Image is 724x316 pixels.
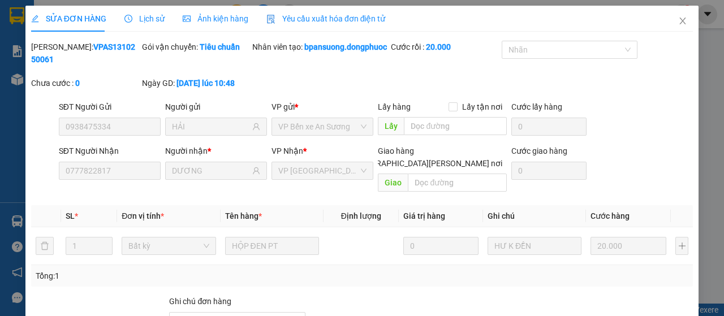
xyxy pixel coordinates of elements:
span: VP Nhận [271,146,303,155]
div: SĐT Người Nhận [59,145,161,157]
span: Lịch sử [124,14,165,23]
b: [DATE] lúc 10:48 [176,79,235,88]
input: 0 [403,237,479,255]
div: SĐT Người Gửi [59,101,161,113]
div: Tổng: 1 [36,270,281,282]
input: VD: Bàn, Ghế [225,237,319,255]
b: 0 [75,79,80,88]
input: Tên người gửi [172,120,250,133]
button: delete [36,237,54,255]
b: Tiêu chuẩn [200,42,240,51]
input: Tên người nhận [172,165,250,177]
span: Lấy tận nơi [458,101,507,113]
th: Ghi chú [483,205,586,227]
button: plus [675,237,688,255]
input: Cước giao hàng [511,162,587,180]
div: VP gửi [271,101,373,113]
b: 20.000 [426,42,451,51]
div: Cước rồi : [391,41,499,53]
span: Lấy hàng [378,102,411,111]
span: clock-circle [124,15,132,23]
div: [PERSON_NAME]: [31,41,140,66]
span: edit [31,15,39,23]
input: Cước lấy hàng [511,118,587,136]
span: Đơn vị tính [122,211,164,220]
div: Gói vận chuyển: [142,41,251,53]
span: Ảnh kiện hàng [183,14,248,23]
span: close [678,16,687,25]
input: Ghi Chú [488,237,581,255]
button: Close [667,6,699,37]
span: Định lượng [341,211,381,220]
b: bpansuong.dongphuoc [304,42,387,51]
span: Yêu cầu xuất hóa đơn điện tử [266,14,386,23]
div: Nhân viên tạo: [252,41,389,53]
div: Chưa cước : [31,77,140,89]
span: user [252,167,260,175]
span: VP Tây Ninh [278,162,367,179]
label: Ghi chú đơn hàng [169,297,231,306]
span: Tên hàng [225,211,262,220]
div: Người nhận [165,145,267,157]
input: Dọc đường [408,174,506,192]
span: user [252,123,260,131]
span: VP Bến xe An Sương [278,118,367,135]
span: Giao hàng [378,146,414,155]
input: Dọc đường [404,117,506,135]
label: Cước giao hàng [511,146,567,155]
span: Giao [378,174,408,192]
div: Người gửi [165,101,267,113]
span: [GEOGRAPHIC_DATA][PERSON_NAME] nơi [348,157,507,170]
span: Giá trị hàng [403,211,445,220]
span: SỬA ĐƠN HÀNG [31,14,106,23]
input: 0 [591,237,666,255]
span: Lấy [378,117,404,135]
img: icon [266,15,275,24]
span: Bất kỳ [128,237,209,254]
span: Cước hàng [591,211,630,220]
div: Ngày GD: [142,77,251,89]
span: picture [183,15,191,23]
label: Cước lấy hàng [511,102,562,111]
span: SL [66,211,75,220]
